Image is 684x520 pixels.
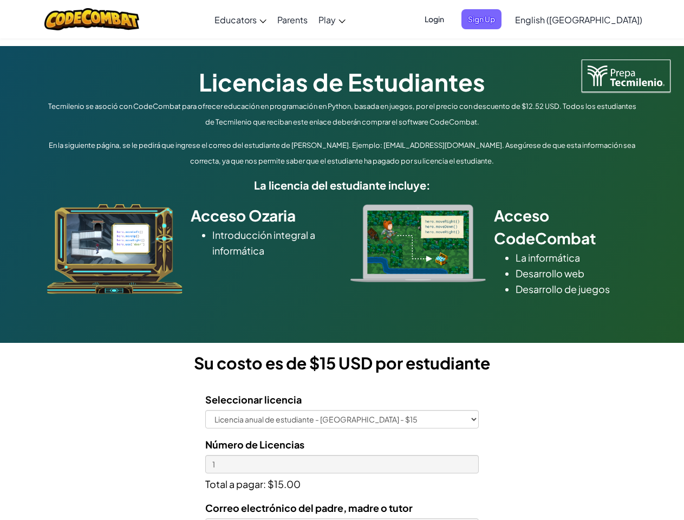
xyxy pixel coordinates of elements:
[205,392,302,407] label: Seleccionar licencia
[212,227,334,258] li: Introducción integral a informática
[494,204,637,250] h2: Acceso CodeCombat
[47,204,183,294] img: ozaria_acodus.png
[214,14,257,25] span: Educators
[516,250,637,265] li: La informática
[272,5,313,34] a: Parents
[510,5,648,34] a: English ([GEOGRAPHIC_DATA])
[350,204,486,282] img: type_real_code.png
[418,9,451,29] button: Login
[44,138,640,169] p: En la siguiente página, se le pedirá que ingrese el correo del estudiante de [PERSON_NAME]. Ejemp...
[313,5,351,34] a: Play
[318,14,336,25] span: Play
[44,99,640,130] p: Tecmilenio se asoció con CodeCombat para ofrecer educación en programación en Python, basada en j...
[205,437,304,452] label: Número de Licencias
[516,265,637,281] li: Desarrollo web
[44,8,139,30] img: CodeCombat logo
[209,5,272,34] a: Educators
[582,60,670,92] img: Tecmilenio logo
[44,177,640,193] h5: La licencia del estudiante incluye:
[191,204,334,227] h2: Acceso Ozaria
[44,65,640,99] h1: Licencias de Estudiantes
[461,9,501,29] button: Sign Up
[205,473,479,492] p: Total a pagar: $15.00
[205,500,413,516] label: Correo electrónico del padre, madre o tutor
[516,281,637,297] li: Desarrollo de juegos
[515,14,642,25] span: English ([GEOGRAPHIC_DATA])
